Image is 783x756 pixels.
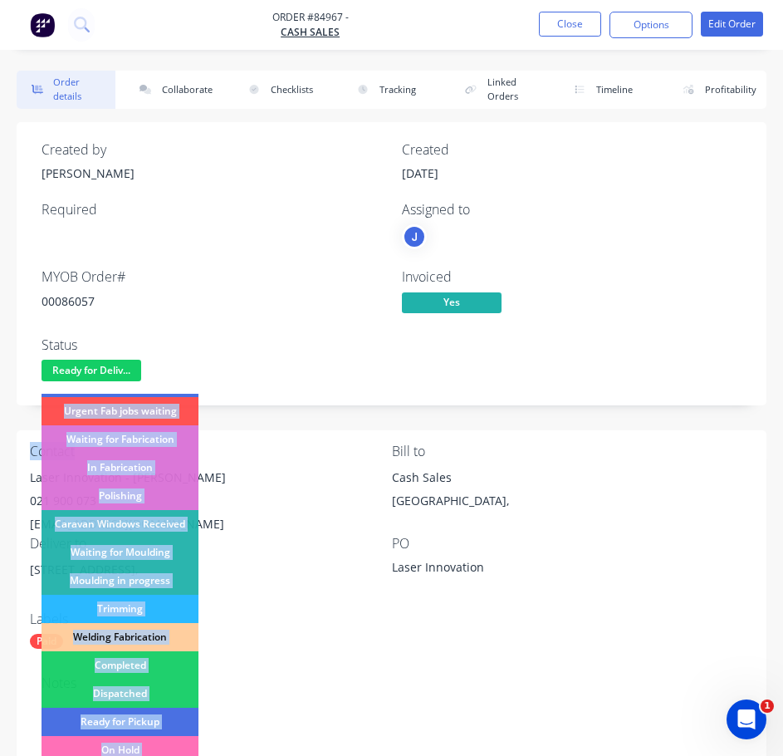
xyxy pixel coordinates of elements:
[42,397,198,425] div: Urgent Fab jobs waiting
[342,71,441,109] button: Tracking
[42,202,382,218] div: Required
[539,12,601,37] button: Close
[402,292,502,313] span: Yes
[42,360,141,380] span: Ready for Deliv...
[701,12,763,37] button: Edit Order
[761,700,774,713] span: 1
[30,558,392,582] div: [STREET_ADDRESS],
[233,71,332,109] button: Checklists
[30,12,55,37] img: Factory
[402,202,742,218] div: Assigned to
[272,10,349,25] span: Order #84967 -
[402,224,427,249] button: J
[668,71,766,109] button: Profitability
[42,680,198,708] div: Dispatched
[560,71,658,109] button: Timeline
[42,567,198,595] div: Moulding in progress
[42,269,382,285] div: MYOB Order #
[30,513,392,536] div: [EMAIL_ADDRESS][DOMAIN_NAME]
[30,634,63,649] div: Paid
[30,558,392,611] div: [STREET_ADDRESS],
[42,510,198,538] div: Caravan Windows Received
[42,538,198,567] div: Waiting for Moulding
[392,489,754,513] div: [GEOGRAPHIC_DATA],
[42,337,382,353] div: Status
[392,536,754,552] div: PO
[392,466,754,519] div: Cash Sales[GEOGRAPHIC_DATA],
[402,165,438,181] span: [DATE]
[42,595,198,623] div: Trimming
[17,71,115,109] button: Order details
[451,71,550,109] button: Linked Orders
[30,489,392,513] div: 021 900 073
[30,466,392,489] div: Laser Innovation - [PERSON_NAME]
[42,482,198,510] div: Polishing
[392,466,754,489] div: Cash Sales
[42,675,741,691] div: Notes
[609,12,692,38] button: Options
[30,536,392,552] div: Deliver to
[42,292,382,310] div: 00086057
[392,558,599,582] div: Laser Innovation
[30,611,392,627] div: Labels
[42,708,198,736] div: Ready for Pickup
[42,454,198,482] div: In Fabrication
[42,623,198,651] div: Welding Fabrication
[42,651,198,680] div: Completed
[42,164,382,182] div: [PERSON_NAME]
[42,425,198,454] div: Waiting for Fabrication
[125,71,224,109] button: Collaborate
[402,142,742,158] div: Created
[727,700,766,739] iframe: Intercom live chat
[392,444,754,459] div: Bill to
[30,444,392,459] div: Contact
[402,269,742,285] div: Invoiced
[42,142,382,158] div: Created by
[42,360,141,385] button: Ready for Deliv...
[30,466,392,536] div: Laser Innovation - [PERSON_NAME]021 900 073[EMAIL_ADDRESS][DOMAIN_NAME]
[272,25,349,40] a: Cash Sales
